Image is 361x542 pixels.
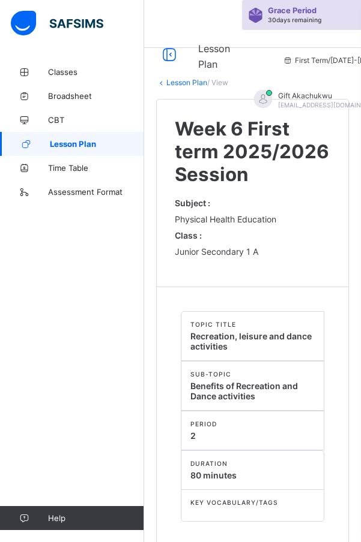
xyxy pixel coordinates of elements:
[190,331,312,351] span: Recreation, leisure and dance activities
[207,78,228,87] span: / View
[175,214,330,224] span: Physical Health Education
[198,43,230,70] span: Lesson Plan
[248,8,263,23] img: sticker-purple.71386a28dfed39d6af7621340158ba97.svg
[48,115,144,125] span: CBT
[190,371,315,378] span: SUB-TOPIC
[175,198,330,208] span: Subject :
[166,78,207,87] a: Lesson Plan
[190,499,315,506] span: KEY VOCABULARY/TAGS
[175,230,330,240] span: Class :
[48,67,144,77] span: Classes
[48,513,144,523] span: Help
[175,118,330,186] span: Week 6 First term 2025/2026 Session
[190,470,237,480] span: 80 minutes
[190,460,315,467] span: DURATION
[175,246,330,257] span: Junior Secondary 1 A
[48,91,144,101] span: Broadsheet
[50,139,144,149] span: Lesson Plan
[190,430,196,441] span: 2
[268,16,321,23] span: 30 days remaining
[268,6,317,15] span: Grace Period
[48,163,144,173] span: Time Table
[11,11,103,36] img: safsims
[190,420,315,427] span: PERIOD
[190,321,315,328] span: TOPIC TITLE
[48,187,144,197] span: Assessment Format
[190,381,298,401] span: Benefits of Recreation and Dance activities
